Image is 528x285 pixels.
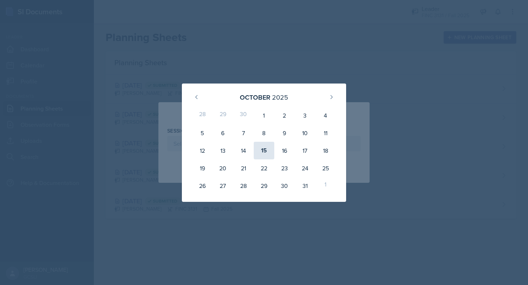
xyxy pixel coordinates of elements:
div: October [240,92,270,102]
div: 8 [254,124,274,142]
div: 25 [315,159,336,177]
div: 14 [233,142,254,159]
div: 1 [315,177,336,195]
div: 26 [192,177,213,195]
div: 22 [254,159,274,177]
div: 12 [192,142,213,159]
div: 17 [295,142,315,159]
div: 2 [274,107,295,124]
div: 5 [192,124,213,142]
div: 18 [315,142,336,159]
div: 30 [274,177,295,195]
div: 11 [315,124,336,142]
div: 13 [213,142,233,159]
div: 21 [233,159,254,177]
div: 3 [295,107,315,124]
div: 29 [213,107,233,124]
div: 30 [233,107,254,124]
div: 2025 [272,92,288,102]
div: 28 [192,107,213,124]
div: 23 [274,159,295,177]
div: 24 [295,159,315,177]
div: 10 [295,124,315,142]
div: 16 [274,142,295,159]
div: 28 [233,177,254,195]
div: 20 [213,159,233,177]
div: 19 [192,159,213,177]
div: 4 [315,107,336,124]
div: 15 [254,142,274,159]
div: 9 [274,124,295,142]
div: 1 [254,107,274,124]
div: 6 [213,124,233,142]
div: 27 [213,177,233,195]
div: 29 [254,177,274,195]
div: 31 [295,177,315,195]
div: 7 [233,124,254,142]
